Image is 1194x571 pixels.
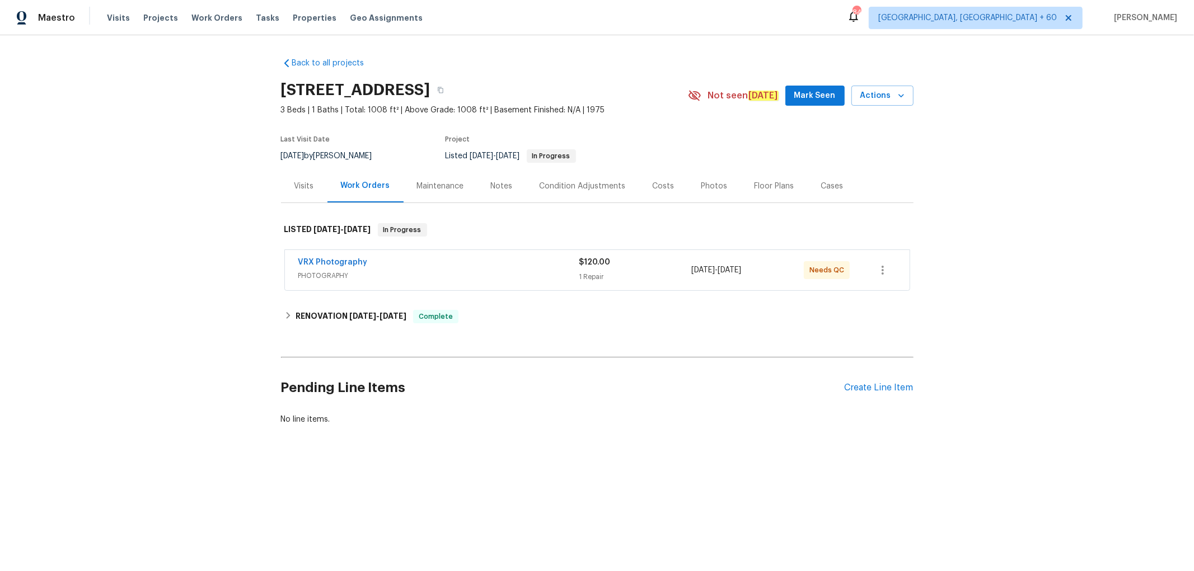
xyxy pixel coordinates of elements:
h2: Pending Line Items [281,362,845,414]
div: Work Orders [341,180,390,191]
div: No line items. [281,414,914,425]
h6: LISTED [284,223,371,237]
h6: RENOVATION [296,310,406,323]
div: Maintenance [417,181,464,192]
span: - [691,265,741,276]
span: [DATE] [349,312,376,320]
span: Project [446,136,470,143]
div: Cases [821,181,844,192]
div: Floor Plans [755,181,794,192]
div: Condition Adjustments [540,181,626,192]
span: [DATE] [497,152,520,160]
a: VRX Photography [298,258,368,266]
span: [DATE] [718,266,741,274]
div: Create Line Item [845,383,914,393]
span: PHOTOGRAPHY [298,270,579,281]
span: Actions [860,89,905,103]
span: - [470,152,520,160]
span: Maestro [38,12,75,23]
span: Projects [143,12,178,23]
span: [DATE] [470,152,494,160]
div: by [PERSON_NAME] [281,149,386,163]
div: RENOVATION [DATE]-[DATE]Complete [281,303,914,330]
span: [GEOGRAPHIC_DATA], [GEOGRAPHIC_DATA] + 60 [878,12,1057,23]
span: Last Visit Date [281,136,330,143]
h2: [STREET_ADDRESS] [281,84,430,96]
div: Photos [701,181,728,192]
button: Mark Seen [785,86,845,106]
span: [DATE] [281,152,305,160]
button: Copy Address [430,80,451,100]
span: [PERSON_NAME] [1109,12,1177,23]
span: 3 Beds | 1 Baths | Total: 1008 ft² | Above Grade: 1008 ft² | Basement Finished: N/A | 1975 [281,105,688,116]
span: [DATE] [691,266,715,274]
span: $120.00 [579,258,611,266]
span: Needs QC [809,265,849,276]
div: LISTED [DATE]-[DATE]In Progress [281,212,914,248]
em: [DATE] [748,91,779,101]
span: Tasks [256,14,279,22]
span: [DATE] [344,225,371,233]
div: 849 [853,7,860,18]
span: [DATE] [380,312,406,320]
span: Visits [107,12,130,23]
span: Work Orders [191,12,242,23]
span: In Progress [379,224,426,235]
div: Visits [294,181,314,192]
span: Not seen [708,90,779,101]
span: Mark Seen [794,89,836,103]
span: Listed [446,152,576,160]
span: Geo Assignments [350,12,423,23]
span: [DATE] [314,225,341,233]
button: Actions [851,86,914,106]
span: In Progress [528,153,575,159]
span: Complete [414,311,457,322]
span: - [349,312,406,320]
div: Costs [653,181,675,192]
span: Properties [293,12,336,23]
div: 1 Repair [579,271,692,282]
a: Back to all projects [281,58,388,69]
span: - [314,225,371,233]
div: Notes [491,181,513,192]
